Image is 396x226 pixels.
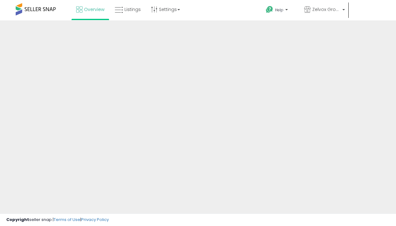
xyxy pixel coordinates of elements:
i: Get Help [266,6,273,13]
a: Help [261,1,298,20]
span: Zelvox Group LLC [312,6,341,13]
span: Listings [124,6,141,13]
a: Privacy Policy [81,217,109,223]
span: Overview [84,6,104,13]
a: Terms of Use [54,217,80,223]
strong: Copyright [6,217,29,223]
div: seller snap | | [6,217,109,223]
span: Help [275,7,283,13]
